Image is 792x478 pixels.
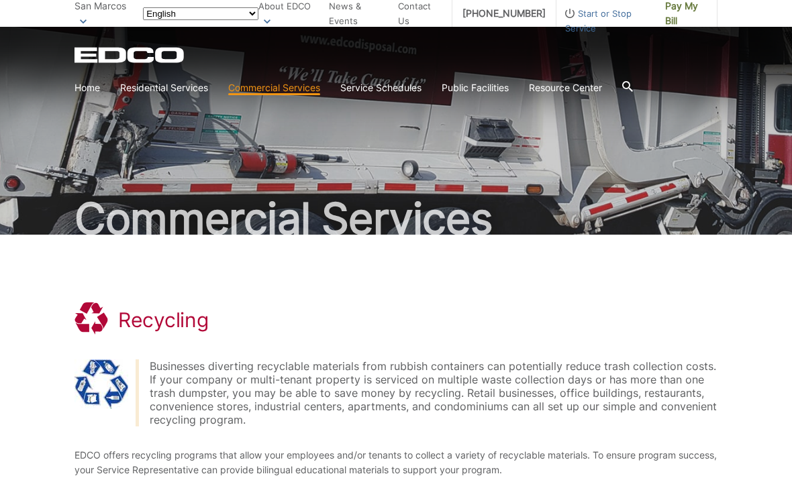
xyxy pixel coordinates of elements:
[150,359,717,426] div: Businesses diverting recyclable materials from rubbish containers can potentially reduce trash co...
[75,359,128,409] img: Recycling Symbol
[75,448,717,477] p: EDCO offers recycling programs that allow your employees and/or tenants to collect a variety of r...
[75,47,186,63] a: EDCD logo. Return to the homepage.
[442,80,509,95] a: Public Facilities
[75,80,100,95] a: Home
[529,80,602,95] a: Resource Center
[120,80,208,95] a: Residential Services
[340,80,422,95] a: Service Schedules
[75,197,717,240] h2: Commercial Services
[143,7,258,20] select: Select a language
[228,80,320,95] a: Commercial Services
[118,308,209,332] h1: Recycling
